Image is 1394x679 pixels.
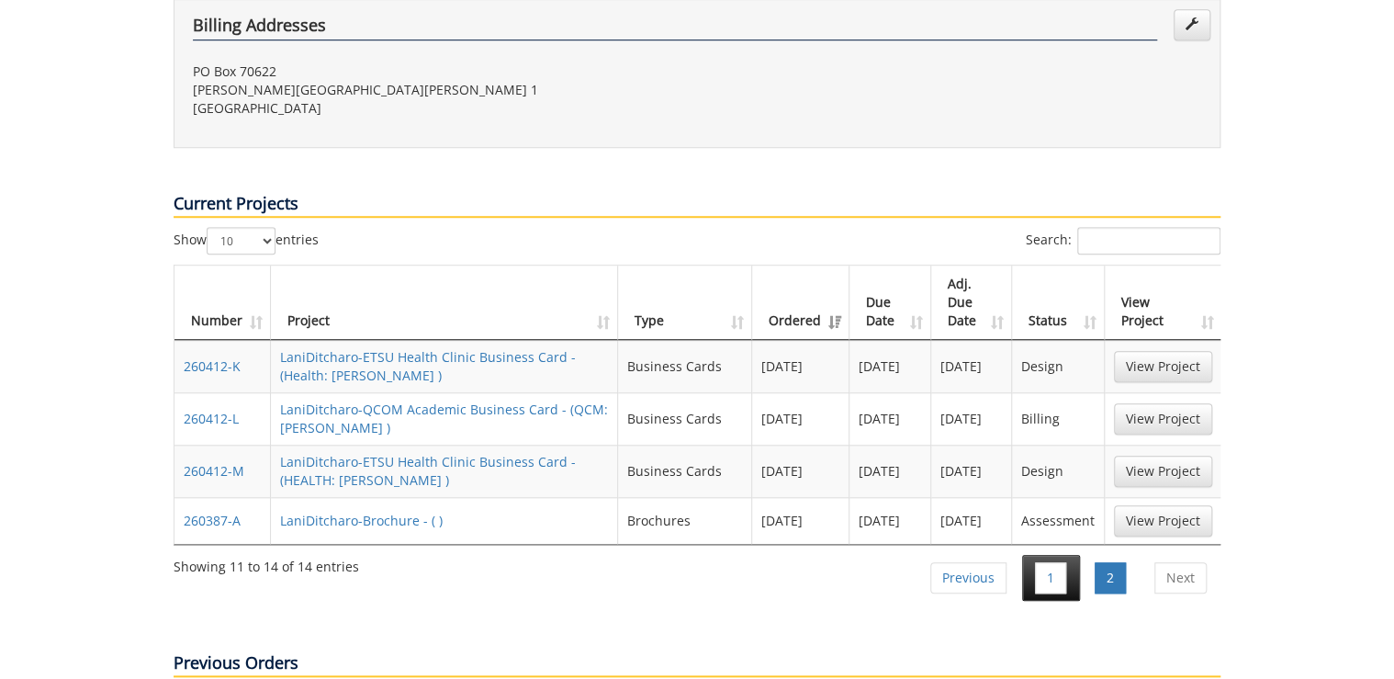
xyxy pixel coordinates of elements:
td: Business Cards [618,340,752,392]
a: 260412-L [184,410,239,427]
td: [DATE] [752,497,849,544]
td: [DATE] [849,497,930,544]
a: LaniDitcharo-ETSU Health Clinic Business Card - (Health: [PERSON_NAME] ) [280,348,576,384]
label: Search: [1026,227,1220,255]
a: 260412-K [184,357,241,375]
th: Project: activate to sort column ascending [271,266,618,340]
th: Ordered: activate to sort column ascending [752,266,849,340]
a: View Project [1114,351,1212,382]
label: Show entries [174,227,319,255]
td: [DATE] [849,392,930,445]
a: 260387-A [184,512,241,529]
th: Type: activate to sort column ascending [618,266,752,340]
td: Brochures [618,497,752,544]
a: Next [1154,562,1207,594]
a: LaniDitcharo-ETSU Health Clinic Business Card - (HEALTH: [PERSON_NAME] ) [280,453,576,489]
th: Due Date: activate to sort column ascending [849,266,930,340]
p: [PERSON_NAME][GEOGRAPHIC_DATA][PERSON_NAME] 1 [193,81,683,99]
td: Assessment [1012,497,1105,544]
td: [DATE] [931,497,1012,544]
td: [DATE] [931,445,1012,497]
td: [DATE] [931,392,1012,445]
td: [DATE] [752,445,849,497]
td: [DATE] [752,340,849,392]
th: Status: activate to sort column ascending [1012,266,1105,340]
a: Edit Addresses [1174,9,1210,40]
p: PO Box 70622 [193,62,683,81]
td: [DATE] [931,340,1012,392]
a: View Project [1114,403,1212,435]
input: Search: [1077,227,1220,255]
a: View Project [1114,456,1212,487]
p: [GEOGRAPHIC_DATA] [193,99,683,118]
td: Design [1012,340,1105,392]
th: Adj. Due Date: activate to sort column ascending [931,266,1012,340]
a: View Project [1114,505,1212,537]
td: [DATE] [752,392,849,445]
td: Business Cards [618,392,752,445]
th: View Project: activate to sort column ascending [1105,266,1221,340]
p: Previous Orders [174,651,1220,677]
select: Showentries [207,227,275,255]
td: Billing [1012,392,1105,445]
a: LaniDitcharo-Brochure - ( ) [280,512,443,529]
th: Number: activate to sort column ascending [174,266,271,340]
h4: Billing Addresses [193,17,1157,40]
a: 1 [1035,562,1066,594]
a: 2 [1095,562,1126,594]
td: [DATE] [849,445,930,497]
td: Design [1012,445,1105,497]
td: Business Cards [618,445,752,497]
a: 260412-M [184,462,244,480]
td: [DATE] [849,340,930,392]
a: Previous [930,562,1006,594]
div: Showing 11 to 14 of 14 entries [174,550,359,576]
p: Current Projects [174,192,1220,218]
a: LaniDitcharo-QCOM Academic Business Card - (QCM: [PERSON_NAME] ) [280,401,608,436]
